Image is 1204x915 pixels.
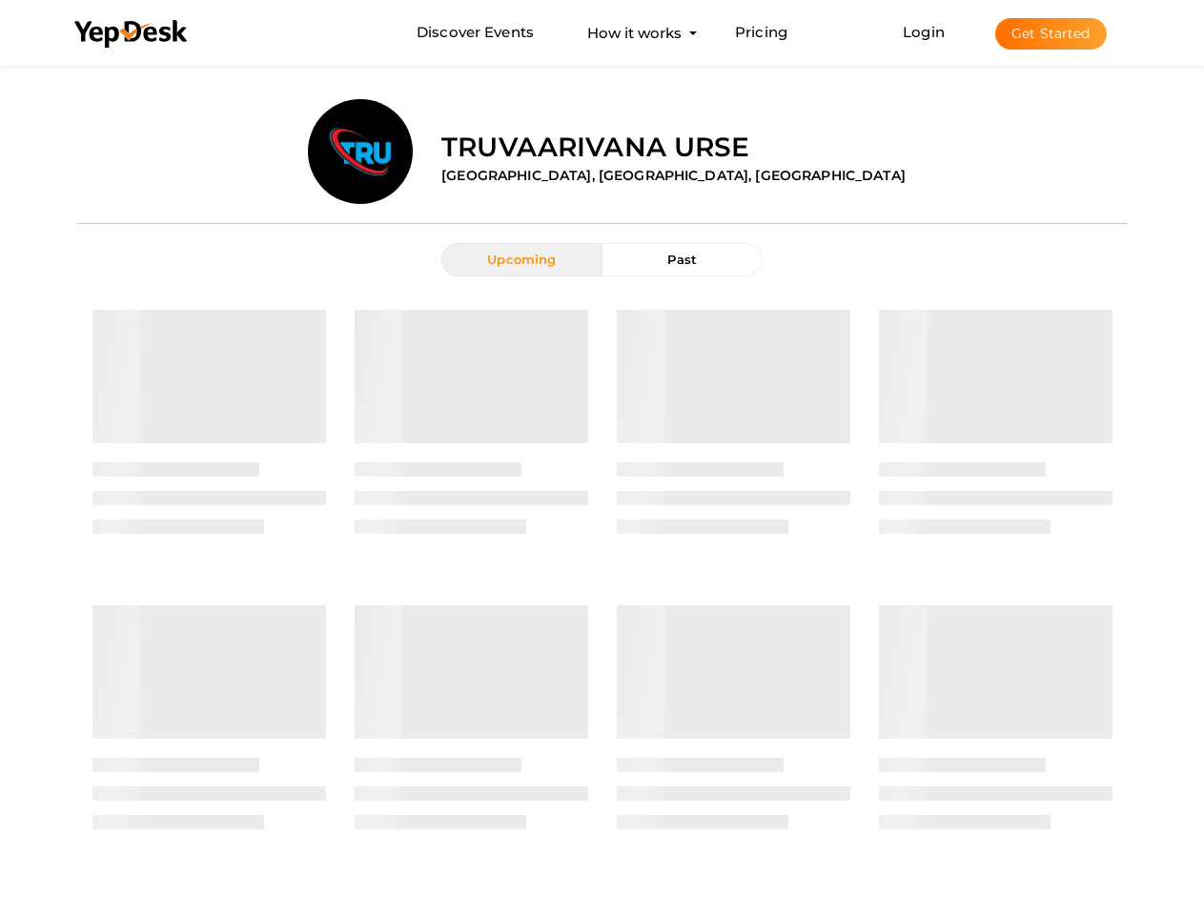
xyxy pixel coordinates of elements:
[735,15,787,51] a: Pricing
[582,15,687,51] button: How it works
[441,128,749,166] label: truvaarivana urse
[441,166,906,185] label: [GEOGRAPHIC_DATA], [GEOGRAPHIC_DATA], [GEOGRAPHIC_DATA]
[995,18,1107,50] button: Get Started
[308,99,413,204] img: 2NGEBOWW_normal.png
[602,243,762,276] button: Past
[903,23,945,41] a: Login
[667,252,697,267] span: Past
[441,243,602,276] button: Upcoming
[487,252,556,267] span: Upcoming
[417,15,534,51] a: Discover Events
